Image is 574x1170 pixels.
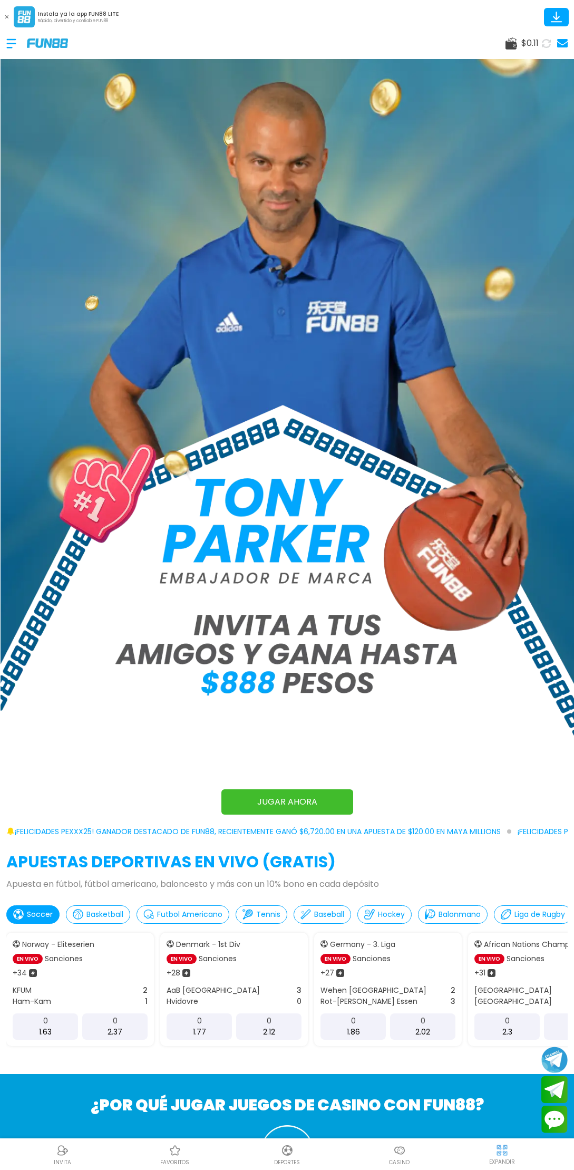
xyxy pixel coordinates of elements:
p: Rot-[PERSON_NAME] Essen [320,996,417,1007]
p: 1.63 [39,1027,52,1038]
p: 2.3 [502,1027,512,1038]
p: Futbol Americano [157,909,222,920]
span: $ 0.11 [521,37,539,50]
p: 0 [351,1016,356,1027]
p: Balonmano [439,909,481,920]
p: Apuesta en fútbol, fútbol americano, baloncesto y más con un 10% bono en cada depósito [6,878,568,891]
h2: APUESTAS DEPORTIVAS EN VIVO (gratis) [6,850,568,874]
p: [GEOGRAPHIC_DATA] [474,996,552,1007]
p: EXPANDIR [489,1158,515,1166]
p: 1.86 [347,1027,360,1038]
p: Sanciones [507,953,544,964]
p: EN VIVO [320,954,351,964]
img: Company Logo [27,38,68,47]
button: Baseball [294,905,351,924]
p: INVITA [54,1158,71,1166]
p: favoritos [160,1158,189,1166]
a: CasinoCasinoCasino [343,1143,455,1166]
img: App Logo [14,6,35,27]
a: JUGAR AHORA [221,789,353,815]
button: Join telegram [541,1076,568,1104]
button: Join telegram channel [541,1046,568,1074]
p: Casino [389,1158,410,1166]
button: Hockey [357,905,412,924]
img: Casino Favoritos [169,1144,181,1157]
p: Sanciones [199,953,237,964]
p: Denmark - 1st Div [176,939,240,950]
p: Rápido, divertido y confiable FUN88 [38,18,119,24]
p: 2.37 [108,1027,122,1038]
p: Basketball [86,909,123,920]
p: Sanciones [45,953,83,964]
p: Hockey [378,909,405,920]
p: Liga de Rugby [514,909,565,920]
a: Casino FavoritosCasino Favoritosfavoritos [119,1143,231,1166]
p: + 28 [167,968,180,979]
p: Tennis [256,909,280,920]
p: [GEOGRAPHIC_DATA] [474,985,552,996]
p: Ham-Kam [13,996,51,1007]
p: 2 [451,985,455,996]
p: EN VIVO [167,954,197,964]
p: 2 [143,985,148,996]
button: Futbol Americano [137,905,229,924]
p: 0 [197,1016,202,1027]
p: 1.77 [193,1027,206,1038]
img: Referral [56,1144,69,1157]
p: + 27 [320,968,334,979]
p: 2.12 [263,1027,275,1038]
p: 0 [505,1016,510,1027]
p: Sanciones [353,953,391,964]
img: hide [495,1144,509,1157]
p: 2.02 [415,1027,430,1038]
p: 0 [297,996,301,1007]
p: Soccer [27,909,53,920]
p: 0 [113,1016,118,1027]
a: ReferralReferralINVITA [6,1143,119,1166]
p: Instala ya la app FUN88 LITE [38,10,119,18]
p: Hvidovre [167,996,198,1007]
p: 1 [145,996,148,1007]
p: 3 [451,996,455,1007]
button: Contact customer service [541,1106,568,1133]
p: AaB [GEOGRAPHIC_DATA] [167,985,260,996]
button: Liga de Rugby [494,905,572,924]
button: Balonmano [418,905,488,924]
p: Baseball [314,909,344,920]
p: Germany - 3. Liga [330,939,395,950]
p: 0 [267,1016,271,1027]
button: Basketball [66,905,130,924]
p: + 34 [13,968,27,979]
p: 0 [43,1016,48,1027]
p: Deportes [274,1158,300,1166]
span: ¡FELICIDADES pexxx25! GANADOR DESTACADO DE FUN88, RECIENTEMENTE GANÓ $6,720.00 EN UNA APUESTA DE ... [15,826,511,837]
button: Soccer [6,905,60,924]
p: Norway - Eliteserien [22,939,94,950]
p: Wehen [GEOGRAPHIC_DATA] [320,985,426,996]
img: Casino [393,1144,406,1157]
p: + 31 [474,968,485,979]
a: DeportesDeportesDeportes [231,1143,343,1166]
p: KFUM [13,985,32,996]
p: 0 [421,1016,425,1027]
img: Deportes [281,1144,294,1157]
p: 3 [297,985,301,996]
h2: ¿POR QUÉ JUGAR JUEGOS DE CASINO CON FUN88? [6,1093,568,1117]
p: EN VIVO [474,954,504,964]
button: Tennis [236,905,287,924]
p: EN VIVO [13,954,43,964]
